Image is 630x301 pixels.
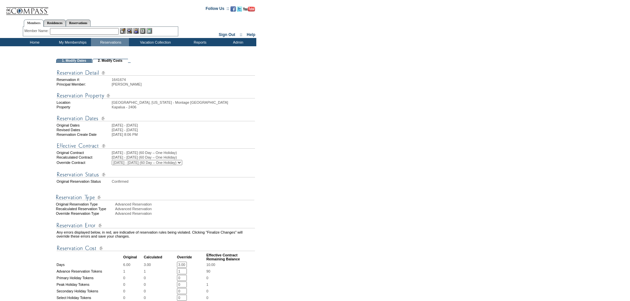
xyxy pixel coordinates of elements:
td: Reservation Create Date [57,132,111,136]
td: Admin [218,38,256,46]
td: 1641674 [112,78,255,82]
td: Original Contract [57,151,111,155]
td: 0 [144,275,176,281]
td: Vacation Collection [129,38,180,46]
img: Impersonate [133,28,139,34]
td: 0 [123,282,143,287]
td: 0 [123,295,143,301]
a: Follow us on Twitter [237,8,242,12]
td: [DATE] - [DATE] (60 Day – One Holiday) [112,151,255,155]
img: Become our fan on Facebook [231,6,236,12]
td: Reports [180,38,218,46]
td: My Memberships [53,38,91,46]
td: Home [15,38,53,46]
td: Reservations [91,38,129,46]
td: 1. Modify Dates [56,59,92,63]
img: Subscribe to our YouTube Channel [243,7,255,12]
img: Reservation Property [57,92,255,100]
div: Recalculated Reservation Type [56,207,114,211]
td: Override [177,253,206,261]
td: [DATE] - [DATE] (60 Day – One Holiday) [112,155,255,159]
td: 6.00 [123,262,143,268]
img: Reservations [140,28,146,34]
img: View [127,28,132,34]
span: 0 [206,276,208,280]
a: Members [24,19,44,27]
span: 0 [206,296,208,300]
td: [DATE] 8:06 PM [112,132,255,136]
td: [GEOGRAPHIC_DATA], [US_STATE] - Montage [GEOGRAPHIC_DATA] [112,100,255,104]
img: b_edit.gif [120,28,126,34]
img: Compass Home [6,2,49,15]
td: Peak Holiday Tokens [57,282,123,287]
div: Advanced Reservation [115,207,256,211]
td: Original Dates [57,123,111,127]
a: Reservations [66,19,91,26]
a: Sign Out [219,32,235,37]
td: Principal Member: [57,82,111,86]
td: Property [57,105,111,109]
td: 0 [123,275,143,281]
div: Advanced Reservation [115,202,256,206]
img: Reservation Dates [57,114,255,123]
td: [DATE] - [DATE] [112,123,255,127]
td: [PERSON_NAME] [112,82,255,86]
div: Advanced Reservation [115,211,256,215]
td: Revised Dates [57,128,111,132]
a: Help [247,32,255,37]
td: Days [57,262,123,268]
td: 2. Modify Costs [92,59,128,63]
a: Residences [44,19,66,26]
td: 1 [144,268,176,274]
td: Location [57,100,111,104]
td: Advance Reservation Tokens [57,268,123,274]
img: Reservation Status [57,170,255,179]
span: 0 [206,289,208,293]
td: 0 [123,288,143,294]
a: Become our fan on Facebook [231,8,236,12]
span: 90 [206,269,210,273]
td: Kapalua - 2406 [112,105,255,109]
img: b_calculator.gif [147,28,152,34]
td: Override Contract [57,160,111,165]
td: Select Holiday Tokens [57,295,123,301]
span: 10.00 [206,263,215,267]
td: Recalculated Contract [57,155,111,159]
img: Reservation Type [56,193,254,202]
img: Reservation Errors [57,221,255,230]
img: Effective Contract [57,142,255,150]
td: Original Reservation Status [57,179,111,183]
td: Primary Holiday Tokens [57,275,123,281]
img: Reservation Cost [57,244,255,252]
td: Any errors displayed below, in red, are indicative of reservation rules being violated. Clicking ... [57,230,255,238]
img: Reservation Detail [57,69,255,77]
td: Original [123,253,143,261]
td: Reservation #: [57,78,111,82]
span: :: [240,32,242,37]
td: 1 [123,268,143,274]
td: Calculated [144,253,176,261]
td: 0 [144,282,176,287]
td: Secondary Holiday Tokens [57,288,123,294]
td: Confirmed [112,179,255,183]
div: Original Reservation Type [56,202,114,206]
img: Follow us on Twitter [237,6,242,12]
div: Override Reservation Type [56,211,114,215]
div: Member Name: [24,28,50,34]
td: 3.00 [144,262,176,268]
td: 0 [144,295,176,301]
td: [DATE] - [DATE] [112,128,255,132]
span: 1 [206,282,208,286]
td: 0 [144,288,176,294]
a: Subscribe to our YouTube Channel [243,8,255,12]
td: Effective Contract Remaining Balance [206,253,255,261]
td: Follow Us :: [206,6,229,14]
